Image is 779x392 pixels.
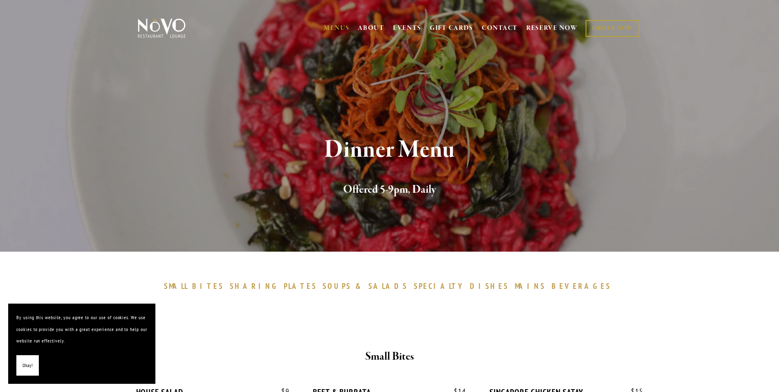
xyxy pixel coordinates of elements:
[192,281,224,291] span: BITES
[515,281,546,291] span: MAINS
[552,281,615,291] a: BEVERAGES
[414,281,466,291] span: SPECIALTY
[151,137,628,163] h1: Dinner Menu
[355,281,364,291] span: &
[16,312,147,347] p: By using this website, you agree to our use of cookies. We use cookies to provide you with a grea...
[16,355,39,376] button: Okay!
[230,281,280,291] span: SHARING
[164,281,189,291] span: SMALL
[323,281,351,291] span: SOUPS
[414,281,513,291] a: SPECIALTYDISHES
[586,20,639,37] a: ORDER NOW
[8,304,155,384] section: Cookie banner
[151,181,628,198] h2: Offered 5-9pm, Daily
[430,20,473,36] a: GIFT CARDS
[323,281,411,291] a: SOUPS&SALADS
[552,281,611,291] span: BEVERAGES
[22,360,33,372] span: Okay!
[365,349,414,364] strong: Small Bites
[482,20,518,36] a: CONTACT
[136,18,187,38] img: Novo Restaurant &amp; Lounge
[393,24,421,32] a: EVENTS
[470,281,509,291] span: DISHES
[230,281,321,291] a: SHARINGPLATES
[526,20,578,36] a: RESERVE NOW
[284,281,317,291] span: PLATES
[358,24,384,32] a: ABOUT
[368,281,408,291] span: SALADS
[515,281,550,291] a: MAINS
[164,281,228,291] a: SMALLBITES
[324,24,350,32] a: MENUS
